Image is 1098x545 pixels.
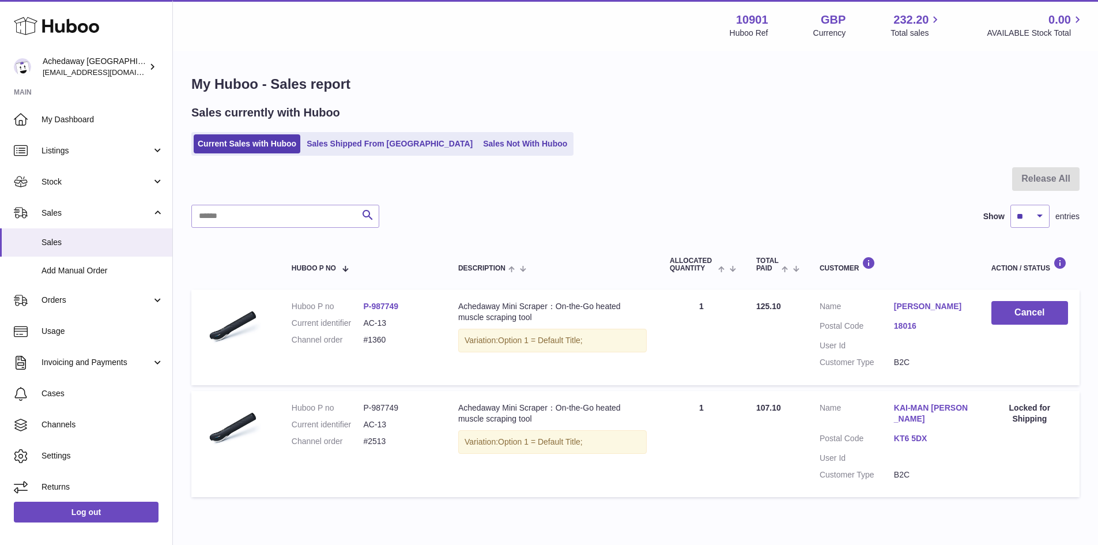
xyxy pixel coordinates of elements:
[991,301,1068,325] button: Cancel
[983,211,1005,222] label: Show
[893,12,929,28] span: 232.20
[191,75,1080,93] h1: My Huboo - Sales report
[14,58,31,76] img: admin@newpb.co.uk
[987,12,1084,39] a: 0.00 AVAILABLE Stock Total
[41,357,152,368] span: Invoicing and Payments
[894,433,968,444] a: KT6 5DX
[41,176,152,187] span: Stock
[363,436,435,447] dd: #2513
[991,257,1068,272] div: Action / Status
[203,403,261,460] img: musclescraper_750x_c42b3404-e4d5-48e3-b3b1-8be745232369.png
[820,340,894,351] dt: User Id
[363,302,398,311] a: P-987749
[292,419,364,430] dt: Current identifier
[658,391,745,497] td: 1
[498,437,583,446] span: Option 1 = Default Title;
[303,134,477,153] a: Sales Shipped From [GEOGRAPHIC_DATA]
[820,257,968,272] div: Customer
[458,329,647,352] div: Variation:
[292,334,364,345] dt: Channel order
[894,469,968,480] dd: B2C
[991,403,1068,424] div: Locked for Shipping
[756,302,781,311] span: 125.10
[41,295,152,306] span: Orders
[363,419,435,430] dd: AC-13
[820,321,894,334] dt: Postal Code
[41,482,164,493] span: Returns
[292,403,364,414] dt: Huboo P no
[292,265,336,272] span: Huboo P no
[813,28,846,39] div: Currency
[203,301,261,359] img: musclescraper_750x_c42b3404-e4d5-48e3-b3b1-8be745232369.png
[821,12,846,28] strong: GBP
[820,357,894,368] dt: Customer Type
[41,114,164,125] span: My Dashboard
[363,318,435,329] dd: AC-13
[191,105,340,121] h2: Sales currently with Huboo
[14,502,159,523] a: Log out
[820,403,894,427] dt: Name
[41,450,164,461] span: Settings
[292,301,364,312] dt: Huboo P no
[894,301,968,312] a: [PERSON_NAME]
[43,67,169,77] span: [EMAIL_ADDRESS][DOMAIN_NAME]
[670,257,715,272] span: ALLOCATED Quantity
[41,388,164,399] span: Cases
[894,357,968,368] dd: B2C
[891,28,942,39] span: Total sales
[756,403,781,412] span: 107.10
[41,265,164,276] span: Add Manual Order
[479,134,571,153] a: Sales Not With Huboo
[891,12,942,39] a: 232.20 Total sales
[363,334,435,345] dd: #1360
[820,453,894,464] dt: User Id
[41,237,164,248] span: Sales
[458,301,647,323] div: Achedaway Mini Scraper：On-the-Go heated muscle scraping tool
[363,403,435,414] dd: P-987749
[41,326,164,337] span: Usage
[1055,211,1080,222] span: entries
[41,145,152,156] span: Listings
[41,208,152,219] span: Sales
[736,12,768,28] strong: 10901
[1048,12,1071,28] span: 0.00
[894,403,968,424] a: KAI-MAN [PERSON_NAME]
[756,257,779,272] span: Total paid
[292,436,364,447] dt: Channel order
[43,56,146,78] div: Achedaway [GEOGRAPHIC_DATA]
[820,469,894,480] dt: Customer Type
[730,28,768,39] div: Huboo Ref
[658,290,745,385] td: 1
[820,301,894,315] dt: Name
[498,336,583,345] span: Option 1 = Default Title;
[458,265,505,272] span: Description
[820,433,894,447] dt: Postal Code
[41,419,164,430] span: Channels
[458,403,647,424] div: Achedaway Mini Scraper：On-the-Go heated muscle scraping tool
[987,28,1084,39] span: AVAILABLE Stock Total
[292,318,364,329] dt: Current identifier
[194,134,300,153] a: Current Sales with Huboo
[894,321,968,332] a: 18016
[458,430,647,454] div: Variation:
